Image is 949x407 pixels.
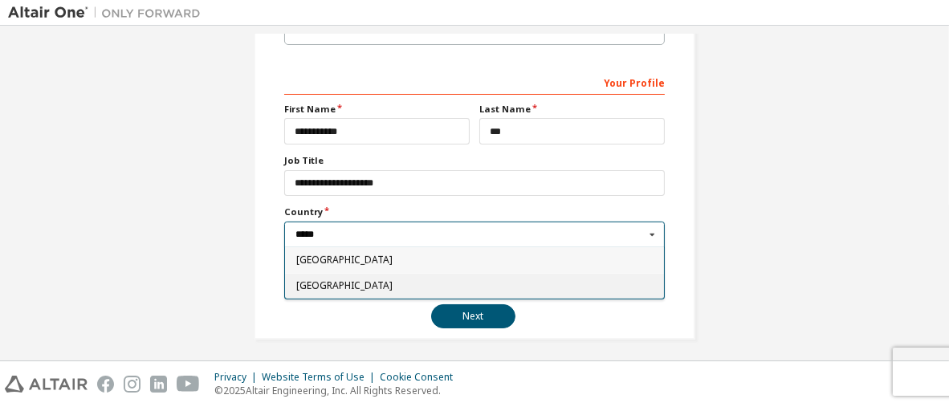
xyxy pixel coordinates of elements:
div: Website Terms of Use [262,371,380,384]
img: altair_logo.svg [5,376,88,393]
img: facebook.svg [97,376,114,393]
label: First Name [284,103,470,116]
button: Next [431,304,515,328]
label: Last Name [479,103,665,116]
span: [GEOGRAPHIC_DATA] [296,255,654,265]
div: Privacy [214,371,262,384]
label: Job Title [284,154,665,167]
div: Cookie Consent [380,371,462,384]
p: © 2025 Altair Engineering, Inc. All Rights Reserved. [214,384,462,397]
img: linkedin.svg [150,376,167,393]
label: Country [284,206,665,218]
span: [GEOGRAPHIC_DATA] [296,281,654,291]
div: Your Profile [284,69,665,95]
img: instagram.svg [124,376,141,393]
img: Altair One [8,5,209,21]
img: youtube.svg [177,376,200,393]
